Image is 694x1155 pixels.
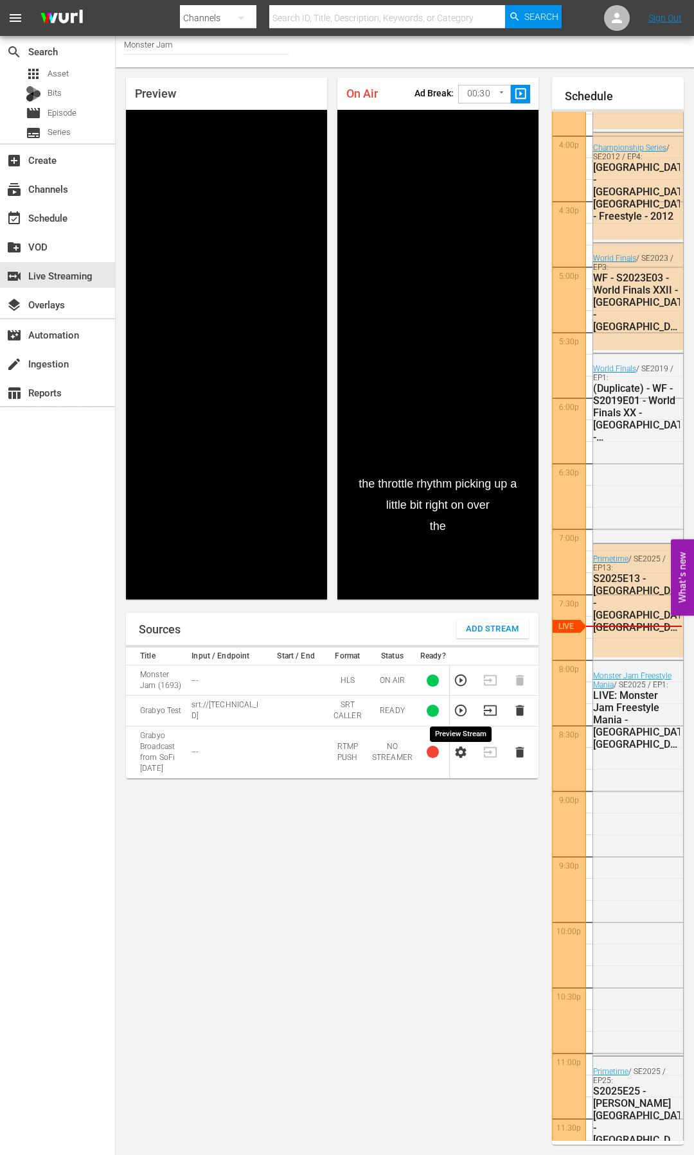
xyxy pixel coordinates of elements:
div: WF - S2023E03 - World Finals XXII - [GEOGRAPHIC_DATA] - [GEOGRAPHIC_DATA], [GEOGRAPHIC_DATA] - 20... [593,272,680,333]
div: / SE2019 / EP1: [593,364,680,443]
th: Format [327,648,368,666]
div: [GEOGRAPHIC_DATA] - [GEOGRAPHIC_DATA], [GEOGRAPHIC_DATA] - Freestyle - 2012 [593,161,680,222]
button: Search [505,5,562,28]
button: Open Feedback Widget [671,540,694,616]
td: Grabyo Test [126,696,188,726]
button: Preview Stream [454,673,468,687]
a: Monster Jam Freestyle Mania [593,671,672,689]
span: VOD [6,240,22,255]
span: Reports [6,385,22,401]
td: --- [188,666,265,696]
span: Asset [48,67,69,80]
h1: Sources [139,623,181,636]
div: Video Player [337,110,538,599]
span: Search [6,44,22,60]
a: Primetime [593,1067,628,1076]
td: READY [368,696,416,726]
a: World Finals [593,364,636,373]
span: Series [26,125,41,141]
a: Sign Out [648,13,682,23]
span: On Air [346,87,378,100]
span: Schedule [6,211,22,226]
td: Monster Jam (1693) [126,666,188,696]
div: / SE2025 / EP13: [593,554,680,633]
span: Channels [6,182,22,197]
span: Ingestion [6,357,22,372]
th: Status [368,648,416,666]
button: Delete [513,703,527,718]
th: Title [126,648,188,666]
td: ON AIR [368,666,416,696]
span: Episode [26,105,41,121]
td: --- [188,726,265,779]
p: Ad Break: [414,88,454,98]
span: Search [524,5,558,28]
div: LIVE: Monster Jam Freestyle Mania - [GEOGRAPHIC_DATA], [GEOGRAPHIC_DATA] - [DATE] [593,689,680,750]
div: (Duplicate) - WF - S2019E01 - World Finals XX - [GEOGRAPHIC_DATA] - [GEOGRAPHIC_DATA], [GEOGRAPHI... [593,382,680,443]
div: Video Player [126,110,327,599]
a: Championship Series [593,143,666,152]
span: Live Streaming [6,269,22,284]
span: Asset [26,66,41,82]
a: Primetime [593,554,628,563]
div: S2025E13 - [GEOGRAPHIC_DATA] - [GEOGRAPHIC_DATA], [GEOGRAPHIC_DATA] - SUN - Primetime [593,572,680,633]
th: Ready? [416,648,450,666]
h1: Schedule [565,90,684,103]
span: Bits [48,87,62,100]
div: Bits [26,86,41,101]
td: Grabyo Broadcast from SoFi [DATE] [126,726,188,779]
button: Configure [454,745,468,759]
span: Preview [135,87,176,100]
span: Series [48,126,71,139]
div: / SE2025 / EP25: [593,1067,680,1146]
div: / SE2023 / EP3: [593,254,680,333]
span: slideshow_sharp [513,87,528,101]
span: Episode [48,107,76,119]
div: / SE2025 / EP1: [593,671,680,750]
th: Start / End [265,648,327,666]
p: srt://[TECHNICAL_ID] [191,700,261,721]
span: Add Stream [466,622,519,637]
div: 00:30 [458,82,511,106]
button: Transition [483,703,497,718]
td: RTMP PUSH [327,726,368,779]
button: Add Stream [456,619,529,639]
span: Create [6,153,22,168]
img: ans4CAIJ8jUAAAAAAAAAAAAAAAAAAAAAAAAgQb4GAAAAAAAAAAAAAAAAAAAAAAAAJMjXAAAAAAAAAAAAAAAAAAAAAAAAgAT5G... [31,3,93,33]
th: Input / Endpoint [188,648,265,666]
td: HLS [327,666,368,696]
td: NO STREAMER [368,726,416,779]
div: S2025E25 - [PERSON_NAME][GEOGRAPHIC_DATA] - [GEOGRAPHIC_DATA], [GEOGRAPHIC_DATA] - World Finals -... [593,1085,680,1146]
div: / SE2012 / EP4: [593,143,680,222]
span: Automation [6,328,22,343]
a: World Finals [593,254,636,263]
button: Delete [513,745,527,759]
td: SRT CALLER [327,696,368,726]
span: menu [8,10,23,26]
span: Overlays [6,297,22,313]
